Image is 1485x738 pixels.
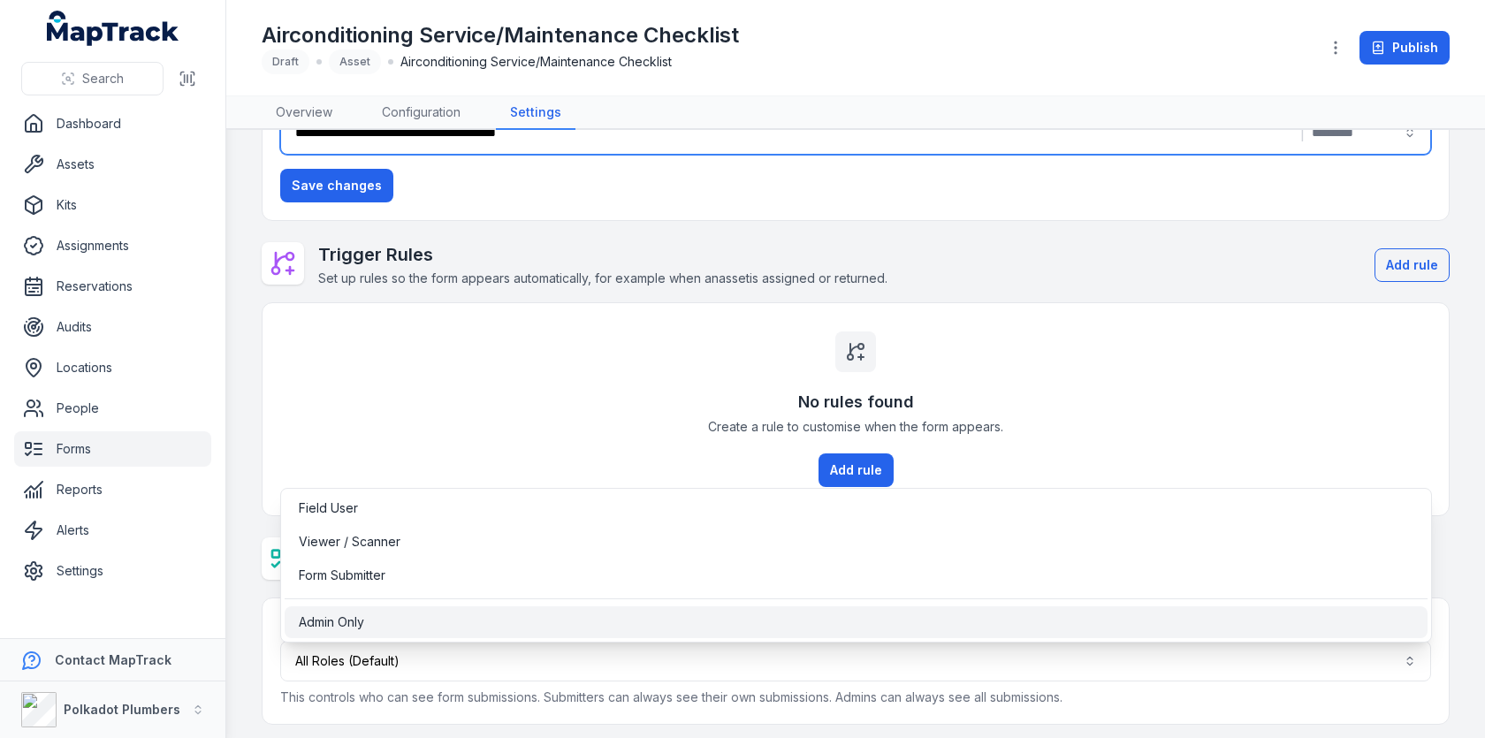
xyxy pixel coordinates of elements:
[299,613,364,631] span: Admin Only
[280,488,1432,643] div: All Roles (Default)
[299,567,385,584] span: Form Submitter
[299,499,358,517] span: Field User
[280,641,1431,681] button: All Roles (Default)
[299,533,400,551] span: Viewer / Scanner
